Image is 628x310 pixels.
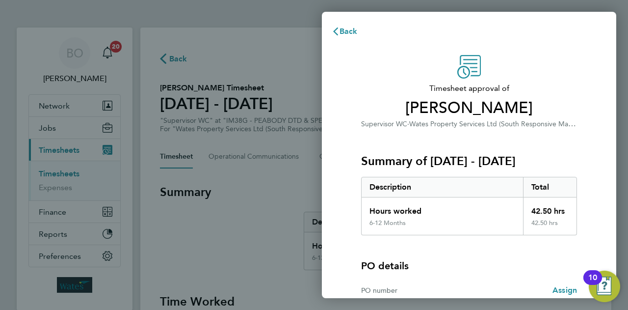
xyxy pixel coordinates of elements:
[361,284,469,296] div: PO number
[588,278,597,290] div: 10
[340,27,358,36] span: Back
[362,177,523,197] div: Description
[552,285,577,295] span: Assign
[361,120,407,128] span: Supervisor WC
[361,83,577,94] span: Timesheet approval of
[523,219,577,235] div: 42.50 hrs
[369,219,406,227] div: 6-12 Months
[409,119,601,128] span: Wates Property Services Ltd (South Responsive Maintenance)
[362,197,523,219] div: Hours worked
[523,177,577,197] div: Total
[552,284,577,296] a: Assign
[361,153,577,169] h3: Summary of [DATE] - [DATE]
[361,259,409,273] h4: PO details
[407,120,409,128] span: ·
[523,197,577,219] div: 42.50 hrs
[361,98,577,118] span: [PERSON_NAME]
[322,22,367,41] button: Back
[361,177,577,235] div: Summary of 20 - 26 Sep 2025
[589,271,620,302] button: Open Resource Center, 10 new notifications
